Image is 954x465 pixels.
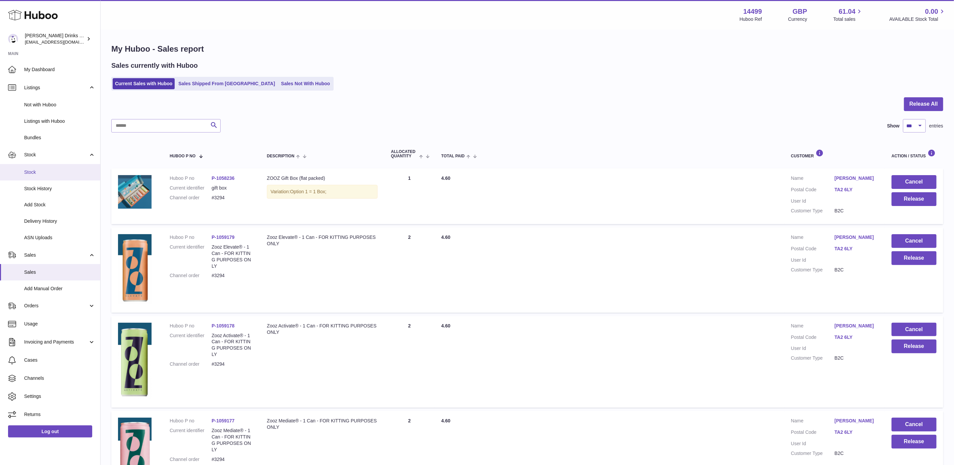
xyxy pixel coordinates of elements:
span: Listings [24,85,88,91]
span: 4.60 [441,323,450,328]
a: P-1059179 [212,235,235,240]
dt: User Id [791,257,835,263]
span: Description [267,154,294,158]
span: Stock History [24,186,95,192]
dt: User Id [791,198,835,204]
td: 2 [384,316,435,408]
dt: Huboo P no [170,418,212,424]
dd: B2C [835,450,878,457]
dt: Current identifier [170,185,212,191]
dt: Huboo P no [170,323,212,329]
span: Add Stock [24,202,95,208]
h2: Sales currently with Huboo [111,61,198,70]
a: Log out [8,425,92,437]
dt: Huboo P no [170,234,212,241]
span: 0.00 [925,7,938,16]
span: Channels [24,375,95,381]
dt: Current identifier [170,244,212,269]
span: 4.60 [441,235,450,240]
dt: Postal Code [791,246,835,254]
dd: #3294 [212,272,254,279]
td: 2 [384,227,435,313]
button: Release [892,251,937,265]
dd: #3294 [212,456,254,463]
span: 61.04 [839,7,855,16]
span: Settings [24,393,95,400]
a: [PERSON_NAME] [835,234,878,241]
a: TA2 6LY [835,187,878,193]
button: Release All [904,97,943,111]
div: Zooz Activate® - 1 Can - FOR KITTING PURPOSES ONLY [267,323,378,335]
button: Release [892,192,937,206]
span: Add Manual Order [24,286,95,292]
a: [PERSON_NAME] [835,323,878,329]
label: Show [887,123,900,129]
span: ASN Uploads [24,235,95,241]
button: Cancel [892,418,937,431]
span: Stock [24,152,88,158]
a: Sales Shipped From [GEOGRAPHIC_DATA] [176,78,277,89]
div: [PERSON_NAME] Drinks LTD (t/a Zooz) [25,33,85,45]
dd: #3294 [212,195,254,201]
dt: Customer Type [791,267,835,273]
span: Not with Huboo [24,102,95,108]
span: Huboo P no [170,154,195,158]
div: Huboo Ref [740,16,762,22]
div: Variation: [267,185,378,199]
dt: Customer Type [791,208,835,214]
span: Bundles [24,135,95,141]
a: P-1059177 [212,418,235,423]
a: TA2 6LY [835,429,878,435]
span: Returns [24,411,95,418]
span: Total sales [833,16,863,22]
dd: B2C [835,355,878,361]
span: Cases [24,357,95,363]
span: Sales [24,252,88,258]
dt: Current identifier [170,332,212,358]
dd: B2C [835,208,878,214]
a: P-1058236 [212,175,235,181]
dt: User Id [791,441,835,447]
a: 61.04 Total sales [833,7,863,22]
span: 4.60 [441,175,450,181]
span: Invoicing and Payments [24,339,88,345]
dt: Customer Type [791,450,835,457]
a: [PERSON_NAME] [835,418,878,424]
button: Cancel [892,323,937,337]
img: internalAdmin-14499@internal.huboo.com [8,34,18,44]
span: 4.60 [441,418,450,423]
dt: Customer Type [791,355,835,361]
dt: Postal Code [791,429,835,437]
dd: Zooz Activate® - 1 Can - FOR KITTING PURPOSES ONLY [212,332,254,358]
div: Zooz Elevate® - 1 Can - FOR KITTING PURPOSES ONLY [267,234,378,247]
dd: Zooz Mediate® - 1 Can - FOR KITTING PURPOSES ONLY [212,427,254,453]
div: ZOOZ Gift Box (flat packed) [267,175,378,182]
img: 144991758268712.png [118,323,152,400]
span: Stock [24,169,95,175]
div: Customer [791,149,878,158]
img: Stepan_Komar_remove_logo__make_variations_of_this_image__keep_it_the_same_1968e2f6-70ca-40dd-8bfa... [118,175,152,209]
span: Sales [24,269,95,275]
button: Cancel [892,234,937,248]
span: Delivery History [24,218,95,224]
span: Option 1 = 1 Box; [290,189,327,194]
td: 1 [384,168,435,224]
dd: #3294 [212,361,254,367]
a: TA2 6LY [835,334,878,341]
a: Current Sales with Huboo [113,78,175,89]
dt: Channel order [170,272,212,279]
div: Zooz Mediate® - 1 Can - FOR KITTING PURPOSES ONLY [267,418,378,430]
dt: Name [791,418,835,426]
dt: Name [791,175,835,183]
span: Listings with Huboo [24,118,95,124]
span: entries [929,123,943,129]
dt: Postal Code [791,187,835,195]
dd: Zooz Elevate® - 1 Can - FOR KITTING PURPOSES ONLY [212,244,254,269]
dt: Name [791,323,835,331]
dd: gift box [212,185,254,191]
button: Release [892,340,937,353]
dd: B2C [835,267,878,273]
dt: Huboo P no [170,175,212,182]
a: P-1059178 [212,323,235,328]
button: Cancel [892,175,937,189]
